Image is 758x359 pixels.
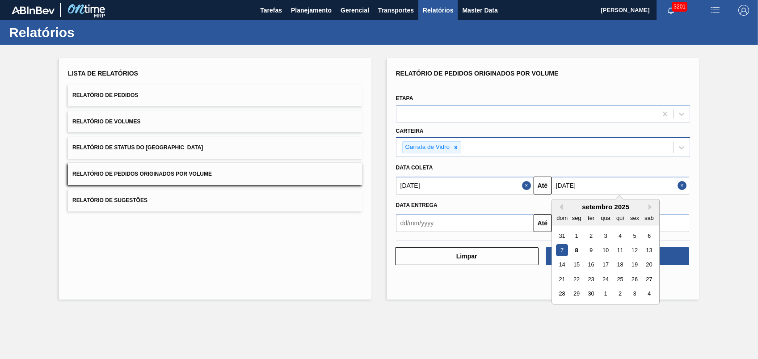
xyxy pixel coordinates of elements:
div: Choose terça-feira, 16 de setembro de 2025 [585,259,597,271]
button: Relatório de Status do [GEOGRAPHIC_DATA] [68,137,362,159]
button: Download [546,247,689,265]
div: Choose domingo, 31 de agosto de 2025 [556,230,568,242]
div: Garrafa de Vidro [403,142,451,153]
div: setembro 2025 [552,203,659,211]
button: Close [522,177,534,194]
div: Choose segunda-feira, 22 de setembro de 2025 [570,273,582,285]
div: Choose segunda-feira, 15 de setembro de 2025 [570,259,582,271]
span: Data entrega [396,202,438,208]
div: Choose domingo, 28 de setembro de 2025 [556,288,568,300]
div: Choose sábado, 4 de outubro de 2025 [643,288,655,300]
span: Tarefas [260,5,282,16]
div: Choose sábado, 6 de setembro de 2025 [643,230,655,242]
span: Relatório de Pedidos Originados por Volume [396,70,559,77]
input: dd/mm/yyyy [396,214,534,232]
button: Notificações [657,4,685,17]
div: Choose sexta-feira, 12 de setembro de 2025 [628,244,640,256]
div: Choose quarta-feira, 10 de setembro de 2025 [599,244,611,256]
button: Relatório de Pedidos Originados por Volume [68,163,362,185]
button: Relatório de Volumes [68,111,362,133]
span: Lista de Relatórios [68,70,138,77]
span: Transportes [378,5,414,16]
button: Até [534,214,552,232]
span: Relatório de Pedidos Originados por Volume [72,171,212,177]
div: Choose sábado, 27 de setembro de 2025 [643,273,655,285]
span: Relatório de Volumes [72,118,140,125]
div: Choose quarta-feira, 3 de setembro de 2025 [599,230,611,242]
span: Data coleta [396,165,433,171]
label: Carteira [396,128,424,134]
div: Choose segunda-feira, 1 de setembro de 2025 [570,230,582,242]
div: Choose sábado, 20 de setembro de 2025 [643,259,655,271]
span: Relatório de Pedidos [72,92,138,98]
img: TNhmsLtSVTkK8tSr43FrP2fwEKptu5GPRR3wAAAABJRU5ErkJggg== [12,6,55,14]
div: Choose segunda-feira, 29 de setembro de 2025 [570,288,582,300]
div: Choose quarta-feira, 17 de setembro de 2025 [599,259,611,271]
div: Choose quinta-feira, 11 de setembro de 2025 [614,244,626,256]
div: Choose quinta-feira, 25 de setembro de 2025 [614,273,626,285]
div: Choose sábado, 13 de setembro de 2025 [643,244,655,256]
button: Previous Month [556,204,563,210]
input: dd/mm/yyyy [552,177,689,194]
div: Choose sexta-feira, 19 de setembro de 2025 [628,259,640,271]
span: Relatório de Sugestões [72,197,147,203]
div: Choose sexta-feira, 26 de setembro de 2025 [628,273,640,285]
div: Choose domingo, 7 de setembro de 2025 [556,244,568,256]
div: Choose domingo, 21 de setembro de 2025 [556,273,568,285]
span: Master Data [462,5,497,16]
button: Relatório de Sugestões [68,190,362,211]
div: Choose sexta-feira, 3 de outubro de 2025 [628,288,640,300]
div: qua [599,212,611,224]
img: Logout [738,5,749,16]
div: Choose quarta-feira, 24 de setembro de 2025 [599,273,611,285]
button: Até [534,177,552,194]
button: Limpar [395,247,539,265]
div: seg [570,212,582,224]
button: Relatório de Pedidos [68,84,362,106]
div: Choose terça-feira, 2 de setembro de 2025 [585,230,597,242]
span: Gerencial [341,5,369,16]
div: month 2025-09 [555,228,656,301]
button: Next Month [649,204,655,210]
h1: Relatórios [9,27,168,38]
div: Choose quinta-feira, 2 de outubro de 2025 [614,288,626,300]
div: Choose domingo, 14 de setembro de 2025 [556,259,568,271]
div: Choose quarta-feira, 1 de outubro de 2025 [599,288,611,300]
label: Etapa [396,95,413,101]
div: Choose segunda-feira, 8 de setembro de 2025 [570,244,582,256]
span: Relatórios [423,5,453,16]
img: userActions [710,5,720,16]
button: Close [678,177,689,194]
div: qui [614,212,626,224]
div: Choose quinta-feira, 4 de setembro de 2025 [614,230,626,242]
span: Relatório de Status do [GEOGRAPHIC_DATA] [72,144,203,151]
div: sab [643,212,655,224]
span: Planejamento [291,5,332,16]
span: 3201 [672,2,687,12]
div: Choose terça-feira, 23 de setembro de 2025 [585,273,597,285]
div: Choose quinta-feira, 18 de setembro de 2025 [614,259,626,271]
div: sex [628,212,640,224]
div: ter [585,212,597,224]
div: Choose terça-feira, 30 de setembro de 2025 [585,288,597,300]
div: dom [556,212,568,224]
input: dd/mm/yyyy [396,177,534,194]
div: Choose terça-feira, 9 de setembro de 2025 [585,244,597,256]
div: Choose sexta-feira, 5 de setembro de 2025 [628,230,640,242]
